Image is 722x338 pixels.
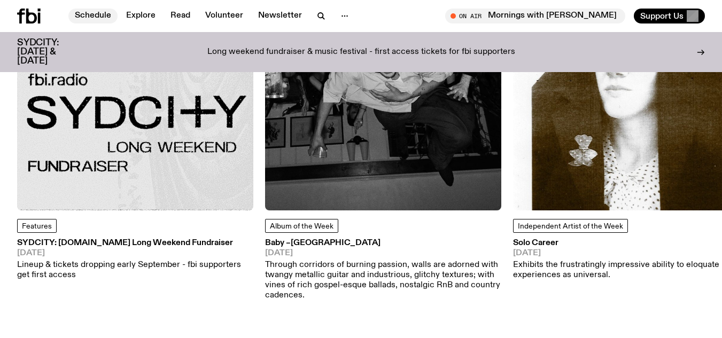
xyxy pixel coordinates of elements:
a: Newsletter [252,9,308,23]
span: Independent Artist of the Week [518,223,623,230]
p: Through corridors of burning passion, walls are adorned with twangy metallic guitar and industrio... [265,260,501,301]
span: [DATE] [17,249,253,257]
a: SYDCITY: [DOMAIN_NAME] Long Weekend Fundraiser[DATE]Lineup & tickets dropping early September - f... [17,239,253,280]
a: Features [17,219,57,233]
a: Independent Artist of the Week [513,219,628,233]
span: Features [22,223,52,230]
p: Lineup & tickets dropping early September - fbi supporters get first access [17,260,253,280]
button: On AirMornings with [PERSON_NAME] [445,9,625,23]
a: Album of the Week [265,219,338,233]
h3: SYDCITY: [DATE] & [DATE] [17,38,86,66]
h3: Baby – [265,239,501,247]
p: Long weekend fundraiser & music festival - first access tickets for fbi supporters [207,48,515,57]
span: Album of the Week [270,223,333,230]
span: [DATE] [265,249,501,257]
a: Read [164,9,197,23]
a: Volunteer [199,9,250,23]
a: Baby –[GEOGRAPHIC_DATA][DATE]Through corridors of burning passion, walls are adorned with twangy ... [265,239,501,301]
span: Support Us [640,11,684,21]
a: Schedule [68,9,118,23]
a: Explore [120,9,162,23]
button: Support Us [634,9,705,23]
h3: SYDCITY: [DOMAIN_NAME] Long Weekend Fundraiser [17,239,253,247]
span: [GEOGRAPHIC_DATA] [291,239,381,247]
